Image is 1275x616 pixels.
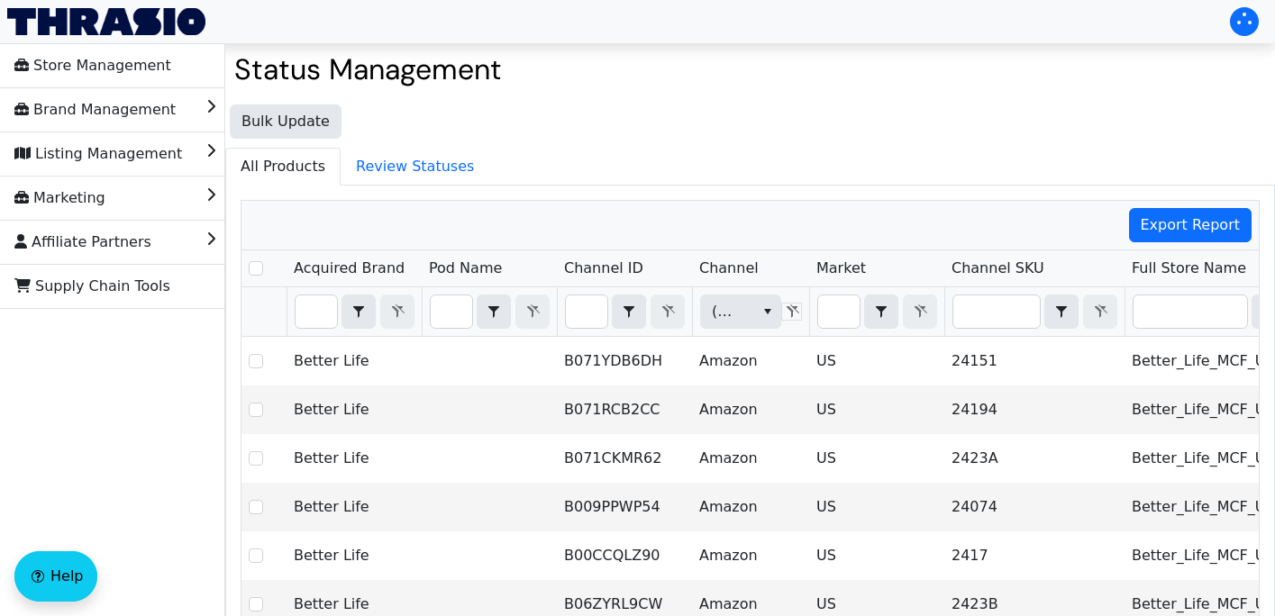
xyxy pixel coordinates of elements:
[287,434,422,483] td: Better Life
[864,294,898,329] span: Choose Operator
[241,111,330,132] span: Bulk Update
[818,295,860,328] input: Filter
[557,531,692,580] td: B00CCQLZ90
[809,531,944,580] td: US
[944,434,1125,483] td: 2423A
[249,451,263,466] input: Select Row
[1141,214,1241,236] span: Export Report
[692,483,809,531] td: Amazon
[809,385,944,434] td: US
[287,287,422,337] th: Filter
[613,295,645,328] button: select
[429,258,502,279] span: Pod Name
[478,295,510,328] button: select
[953,295,1040,328] input: Filter
[1134,295,1247,328] input: Filter
[1044,294,1079,329] span: Choose Operator
[287,337,422,385] td: Better Life
[557,337,692,385] td: B071YDB6DH
[249,354,263,368] input: Select Row
[557,434,692,483] td: B071CKMR62
[809,434,944,483] td: US
[14,551,97,602] button: Help floatingactionbutton
[692,385,809,434] td: Amazon
[612,294,646,329] span: Choose Operator
[14,95,176,124] span: Brand Management
[342,295,375,328] button: select
[234,52,1266,86] h2: Status Management
[712,301,740,322] span: (All)
[230,104,342,139] button: Bulk Update
[692,434,809,483] td: Amazon
[249,597,263,611] input: Select Row
[816,258,866,279] span: Market
[14,184,105,213] span: Marketing
[342,149,488,185] span: Review Statuses
[944,337,1125,385] td: 24151
[226,149,340,185] span: All Products
[944,385,1125,434] td: 24194
[249,261,263,276] input: Select Row
[865,295,897,328] button: select
[249,548,263,563] input: Select Row
[431,295,472,328] input: Filter
[296,295,337,328] input: Filter
[14,228,151,257] span: Affiliate Partners
[1132,258,1246,279] span: Full Store Name
[809,337,944,385] td: US
[952,258,1044,279] span: Channel SKU
[557,287,692,337] th: Filter
[1129,208,1252,242] button: Export Report
[699,258,759,279] span: Channel
[944,287,1125,337] th: Filter
[944,531,1125,580] td: 2417
[809,483,944,531] td: US
[557,385,692,434] td: B071RCB2CC
[477,294,511,329] span: Choose Operator
[564,258,643,279] span: Channel ID
[692,337,809,385] td: Amazon
[50,566,83,587] span: Help
[249,500,263,514] input: Select Row
[14,140,182,168] span: Listing Management
[14,272,170,301] span: Supply Chain Tools
[754,295,780,328] button: select
[287,531,422,580] td: Better Life
[557,483,692,531] td: B009PPWP54
[566,295,607,328] input: Filter
[342,294,376,329] span: Choose Operator
[287,385,422,434] td: Better Life
[809,287,944,337] th: Filter
[294,258,405,279] span: Acquired Brand
[14,51,171,80] span: Store Management
[1045,295,1078,328] button: select
[422,287,557,337] th: Filter
[692,531,809,580] td: Amazon
[944,483,1125,531] td: 24074
[692,287,809,337] th: Filter
[7,8,205,35] img: Thrasio Logo
[287,483,422,531] td: Better Life
[249,403,263,417] input: Select Row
